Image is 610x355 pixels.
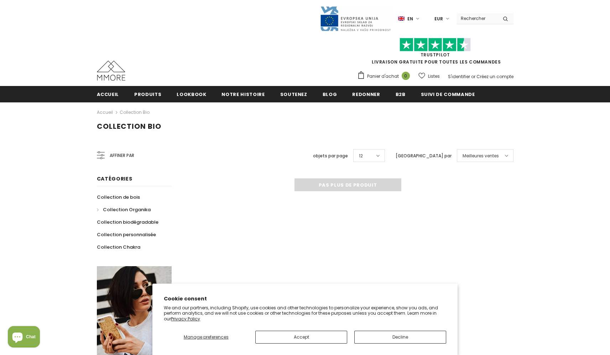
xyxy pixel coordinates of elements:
[177,91,206,98] span: Lookbook
[428,73,440,80] span: Listes
[352,86,380,102] a: Redonner
[418,70,440,82] a: Listes
[97,175,132,182] span: Catégories
[396,86,406,102] a: B2B
[120,109,150,115] a: Collection Bio
[320,15,391,21] a: Javni Razpis
[400,38,471,52] img: Faites confiance aux étoiles pilotes
[402,72,410,80] span: 0
[164,305,446,322] p: We and our partners, including Shopify, use cookies and other technologies to personalize your ex...
[421,91,475,98] span: Suivi de commande
[97,244,140,250] span: Collection Chakra
[448,73,470,80] a: S'identifier
[110,152,134,159] span: Affiner par
[97,86,119,102] a: Accueil
[6,326,42,349] inbox-online-store-chat: Shopify online store chat
[396,152,452,159] label: [GEOGRAPHIC_DATA] par
[320,6,391,32] img: Javni Razpis
[97,228,156,241] a: Collection personnalisée
[367,73,399,80] span: Panier d'achat
[97,121,161,131] span: Collection Bio
[221,86,265,102] a: Notre histoire
[471,73,475,80] span: or
[103,206,151,213] span: Collection Organika
[354,331,446,344] button: Decline
[97,231,156,238] span: Collection personnalisée
[221,91,265,98] span: Notre histoire
[457,13,497,24] input: Search Site
[280,91,307,98] span: soutenez
[171,316,200,322] a: Privacy Policy
[97,91,119,98] span: Accueil
[164,295,446,303] h2: Cookie consent
[357,41,513,65] span: LIVRAISON GRATUITE POUR TOUTES LES COMMANDES
[434,15,443,22] span: EUR
[97,203,151,216] a: Collection Organika
[97,216,158,228] a: Collection biodégradable
[184,334,229,340] span: Manage preferences
[97,219,158,225] span: Collection biodégradable
[97,108,113,117] a: Accueil
[134,86,161,102] a: Produits
[164,331,248,344] button: Manage preferences
[313,152,348,159] label: objets par page
[476,73,513,80] a: Créez un compte
[323,91,337,98] span: Blog
[357,71,413,82] a: Panier d'achat 0
[97,61,125,81] img: Cas MMORE
[97,241,140,253] a: Collection Chakra
[421,86,475,102] a: Suivi de commande
[134,91,161,98] span: Produits
[398,16,405,22] img: i-lang-1.png
[396,91,406,98] span: B2B
[280,86,307,102] a: soutenez
[407,15,413,22] span: en
[97,194,140,201] span: Collection de bois
[255,331,347,344] button: Accept
[97,191,140,203] a: Collection de bois
[177,86,206,102] a: Lookbook
[323,86,337,102] a: Blog
[463,152,499,159] span: Meilleures ventes
[359,152,363,159] span: 12
[352,91,380,98] span: Redonner
[421,52,450,58] a: TrustPilot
